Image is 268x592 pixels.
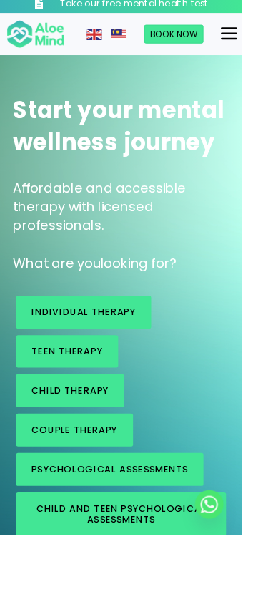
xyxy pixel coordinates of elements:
span: looking for? [111,282,195,302]
button: Menu [239,26,268,50]
span: Couple therapy [35,469,130,483]
span: Psychological assessments [35,513,208,527]
span: Child and Teen Psychological assessments [41,556,228,583]
img: ms [122,32,139,45]
a: Teen Therapy [18,372,131,408]
img: Aloe mind Logo [7,22,71,55]
a: Malay [122,31,139,45]
span: Start your mental wellness journey [14,104,248,176]
a: Couple therapy [18,458,147,495]
a: Individual therapy [18,328,167,364]
span: Child Therapy [35,425,120,440]
a: Whatsapp [216,543,247,574]
a: English [96,31,113,45]
span: Individual therapy [35,339,150,353]
a: Psychological assessments [18,502,225,538]
span: What are you [14,282,111,302]
a: Book Now [159,28,225,49]
p: Affordable and accessible therapy with licensed professionals. [14,198,254,261]
a: Child Therapy [18,414,137,451]
span: Teen Therapy [35,382,114,397]
span: Book Now [166,31,219,45]
img: en [96,32,113,45]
